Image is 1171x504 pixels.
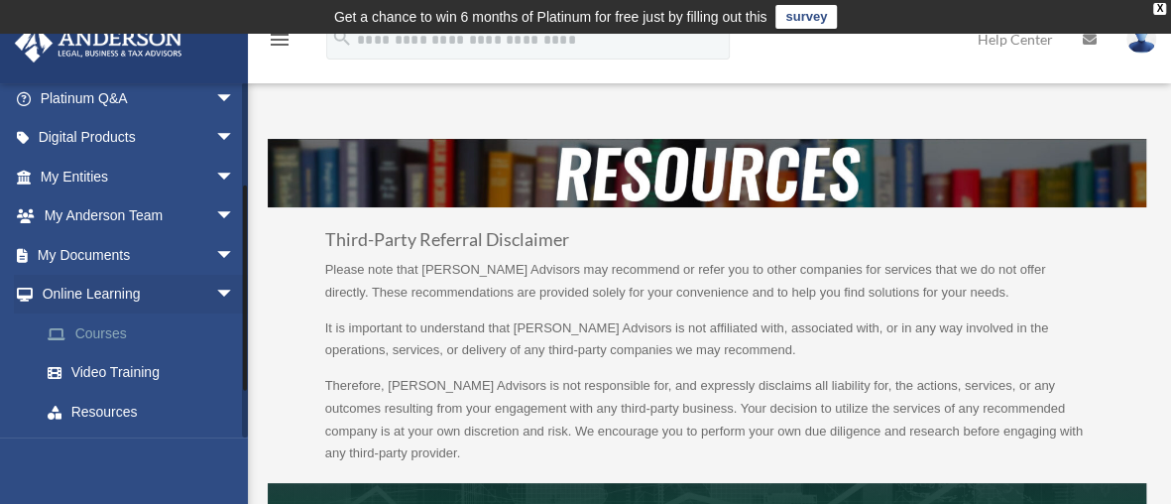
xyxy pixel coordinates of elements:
[14,275,265,315] a: Online Learningarrow_drop_down
[28,353,265,393] a: Video Training
[268,139,1146,207] img: resources-header
[331,27,353,49] i: search
[215,78,255,119] span: arrow_drop_down
[334,5,767,29] div: Get a chance to win 6 months of Platinum for free just by filling out this
[14,78,265,118] a: Platinum Q&Aarrow_drop_down
[1153,3,1166,15] div: close
[215,118,255,159] span: arrow_drop_down
[14,196,265,236] a: My Anderson Teamarrow_drop_down
[28,314,265,353] a: Courses
[215,196,255,237] span: arrow_drop_down
[215,432,255,472] span: arrow_drop_down
[14,235,265,275] a: My Documentsarrow_drop_down
[775,5,837,29] a: survey
[268,28,292,52] i: menu
[14,157,265,196] a: My Entitiesarrow_drop_down
[325,259,1090,317] p: Please note that [PERSON_NAME] Advisors may recommend or refer you to other companies for service...
[28,392,255,432] a: Resources
[14,118,265,158] a: Digital Productsarrow_drop_down
[325,231,1090,259] h3: Third-Party Referral Disclaimer
[215,235,255,276] span: arrow_drop_down
[1126,25,1156,54] img: User Pic
[14,432,265,471] a: Billingarrow_drop_down
[325,375,1090,465] p: Therefore, [PERSON_NAME] Advisors is not responsible for, and expressly disclaims all liability f...
[268,35,292,52] a: menu
[9,24,188,63] img: Anderson Advisors Platinum Portal
[325,317,1090,376] p: It is important to understand that [PERSON_NAME] Advisors is not affiliated with, associated with...
[215,157,255,197] span: arrow_drop_down
[215,275,255,315] span: arrow_drop_down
